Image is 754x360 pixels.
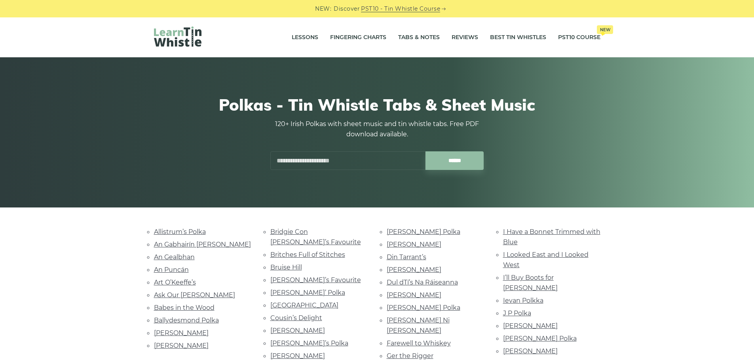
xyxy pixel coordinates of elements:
[387,304,460,311] a: [PERSON_NAME] Polka
[270,314,322,322] a: Cousin’s Delight
[398,28,440,47] a: Tabs & Notes
[503,297,543,304] a: Ievan Polkka
[154,329,209,337] a: [PERSON_NAME]
[387,352,433,360] a: Ger the Rigger
[154,304,215,311] a: Babes in the Wood
[292,28,318,47] a: Lessons
[154,266,189,273] a: An Puncán
[387,228,460,236] a: [PERSON_NAME] Polka
[330,28,386,47] a: Fingering Charts
[154,317,219,324] a: Ballydesmond Polka
[387,291,441,299] a: [PERSON_NAME]
[503,347,558,355] a: [PERSON_NAME]
[154,228,206,236] a: Allistrum’s Polka
[154,95,600,114] h1: Polkas - Tin Whistle Tabs & Sheet Music
[154,279,196,286] a: Art O’Keeffe’s
[387,279,458,286] a: Dul dTí’s Na Ráiseanna
[270,264,302,271] a: Bruise Hill
[387,253,426,261] a: Din Tarrant’s
[503,335,577,342] a: [PERSON_NAME] Polka
[452,28,478,47] a: Reviews
[270,251,345,258] a: Britches Full of Stitches
[387,266,441,273] a: [PERSON_NAME]
[270,289,345,296] a: [PERSON_NAME]’ Polka
[503,228,600,246] a: I Have a Bonnet Trimmed with Blue
[154,241,251,248] a: An Gabhairín [PERSON_NAME]
[503,322,558,330] a: [PERSON_NAME]
[270,327,325,334] a: [PERSON_NAME]
[270,119,484,139] p: 120+ Irish Polkas with sheet music and tin whistle tabs. Free PDF download available.
[154,253,195,261] a: An Gealbhan
[387,241,441,248] a: [PERSON_NAME]
[154,342,209,349] a: [PERSON_NAME]
[490,28,546,47] a: Best Tin Whistles
[597,25,613,34] span: New
[503,309,531,317] a: J P Polka
[270,228,361,246] a: Bridgie Con [PERSON_NAME]’s Favourite
[503,274,558,292] a: I’ll Buy Boots for [PERSON_NAME]
[270,339,348,347] a: [PERSON_NAME]’s Polka
[387,317,450,334] a: [PERSON_NAME] Ni [PERSON_NAME]
[154,291,235,299] a: Ask Our [PERSON_NAME]
[154,26,201,47] img: LearnTinWhistle.com
[270,352,325,360] a: [PERSON_NAME]
[558,28,600,47] a: PST10 CourseNew
[503,251,589,269] a: I Looked East and I Looked West
[387,339,451,347] a: Farewell to Whiskey
[270,276,361,284] a: [PERSON_NAME]’s Favourite
[270,302,338,309] a: [GEOGRAPHIC_DATA]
